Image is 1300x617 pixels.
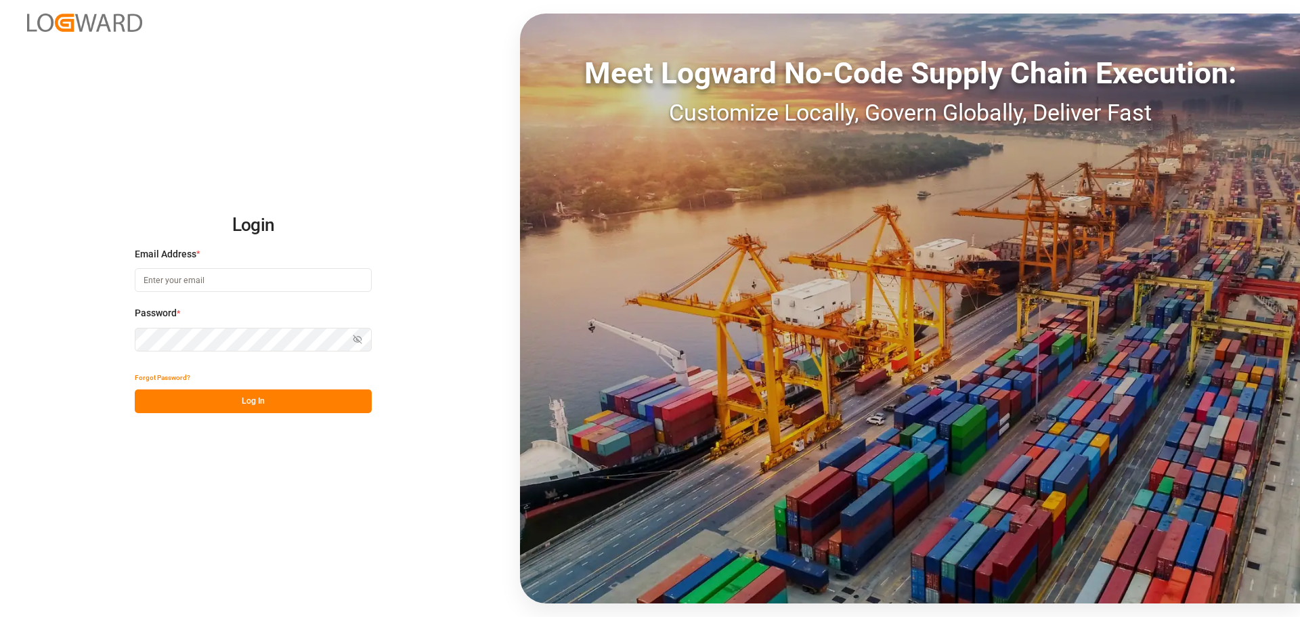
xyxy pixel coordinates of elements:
[135,389,372,413] button: Log In
[520,95,1300,130] div: Customize Locally, Govern Globally, Deliver Fast
[135,306,177,320] span: Password
[135,268,372,292] input: Enter your email
[135,247,196,261] span: Email Address
[135,204,372,247] h2: Login
[27,14,142,32] img: Logward_new_orange.png
[520,51,1300,95] div: Meet Logward No-Code Supply Chain Execution:
[135,366,190,389] button: Forgot Password?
